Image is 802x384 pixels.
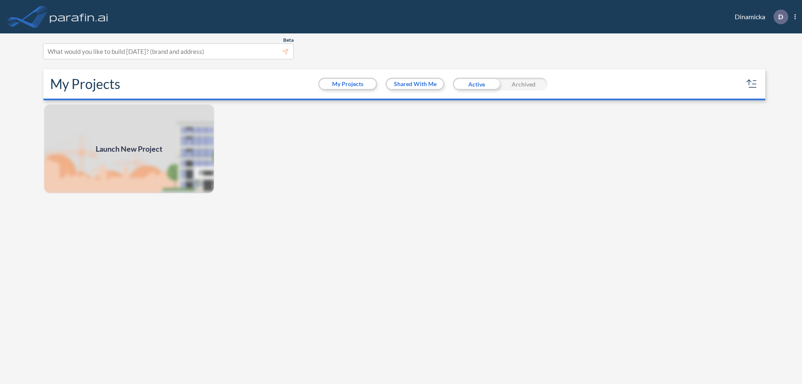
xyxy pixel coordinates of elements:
[745,77,759,91] button: sort
[387,79,443,89] button: Shared With Me
[320,79,376,89] button: My Projects
[43,104,215,194] a: Launch New Project
[48,8,110,25] img: logo
[778,13,783,20] p: D
[43,104,215,194] img: add
[500,78,547,90] div: Archived
[722,10,796,24] div: Dinamicka
[283,37,294,43] span: Beta
[453,78,500,90] div: Active
[50,76,120,92] h2: My Projects
[96,143,162,155] span: Launch New Project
